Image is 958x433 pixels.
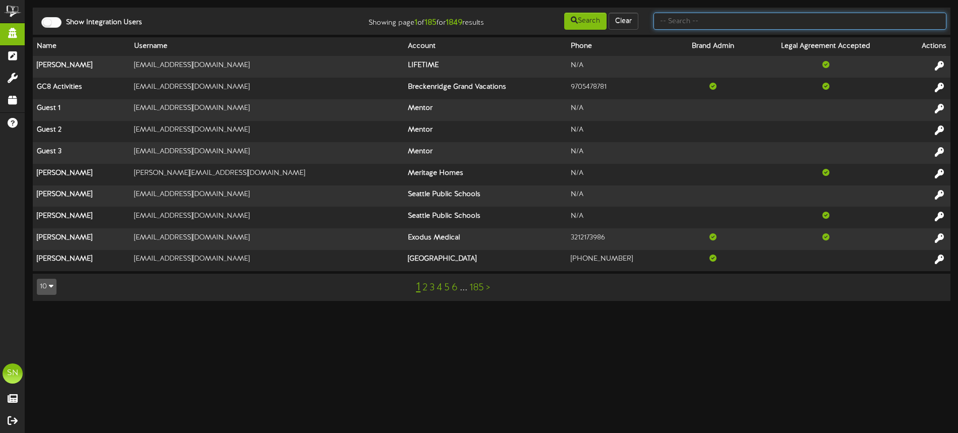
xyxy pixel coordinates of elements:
[437,282,442,293] a: 4
[33,142,130,164] th: Guest 3
[33,56,130,78] th: [PERSON_NAME]
[900,37,950,56] th: Actions
[130,78,404,99] td: [EMAIL_ADDRESS][DOMAIN_NAME]
[404,121,567,143] th: Mentor
[404,207,567,228] th: Seattle Public Schools
[416,281,421,294] a: 1
[33,99,130,121] th: Guest 1
[425,18,437,27] strong: 185
[567,56,674,78] td: N/A
[404,37,567,56] th: Account
[564,13,607,30] button: Search
[130,142,404,164] td: [EMAIL_ADDRESS][DOMAIN_NAME]
[567,78,674,99] td: 9705478781
[33,37,130,56] th: Name
[404,56,567,78] th: LIFETIME
[460,282,467,293] a: ...
[444,282,450,293] a: 5
[609,13,638,30] button: Clear
[567,228,674,250] td: 3212173986
[130,121,404,143] td: [EMAIL_ADDRESS][DOMAIN_NAME]
[37,279,56,295] button: 10
[404,164,567,185] th: Meritage Homes
[404,185,567,207] th: Seattle Public Schools
[130,185,404,207] td: [EMAIL_ADDRESS][DOMAIN_NAME]
[567,142,674,164] td: N/A
[130,164,404,185] td: [PERSON_NAME][EMAIL_ADDRESS][DOMAIN_NAME]
[130,207,404,228] td: [EMAIL_ADDRESS][DOMAIN_NAME]
[33,121,130,143] th: Guest 2
[486,282,490,293] a: >
[130,250,404,271] td: [EMAIL_ADDRESS][DOMAIN_NAME]
[130,99,404,121] td: [EMAIL_ADDRESS][DOMAIN_NAME]
[567,185,674,207] td: N/A
[130,56,404,78] td: [EMAIL_ADDRESS][DOMAIN_NAME]
[33,78,130,99] th: GC8 Activities
[423,282,428,293] a: 2
[130,37,404,56] th: Username
[567,250,674,271] td: [PHONE_NUMBER]
[452,282,458,293] a: 6
[567,37,674,56] th: Phone
[404,228,567,250] th: Exodus Medical
[404,99,567,121] th: Mentor
[3,363,23,384] div: SN
[567,121,674,143] td: N/A
[58,18,142,28] label: Show Integration Users
[469,282,484,293] a: 185
[337,12,492,29] div: Showing page of for results
[33,164,130,185] th: [PERSON_NAME]
[567,207,674,228] td: N/A
[404,142,567,164] th: Mentor
[130,228,404,250] td: [EMAIL_ADDRESS][DOMAIN_NAME]
[33,207,130,228] th: [PERSON_NAME]
[751,37,900,56] th: Legal Agreement Accepted
[674,37,751,56] th: Brand Admin
[567,164,674,185] td: N/A
[653,13,946,30] input: -- Search --
[404,78,567,99] th: Breckenridge Grand Vacations
[430,282,435,293] a: 3
[446,18,462,27] strong: 1849
[404,250,567,271] th: [GEOGRAPHIC_DATA]
[33,228,130,250] th: [PERSON_NAME]
[567,99,674,121] td: N/A
[414,18,417,27] strong: 1
[33,250,130,271] th: [PERSON_NAME]
[33,185,130,207] th: [PERSON_NAME]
